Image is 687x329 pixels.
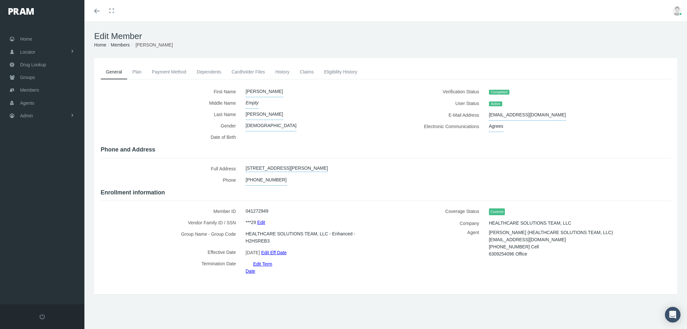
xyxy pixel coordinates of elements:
[246,86,283,97] span: [PERSON_NAME]
[489,208,505,215] span: Covered
[489,101,502,107] span: Active
[489,228,613,237] span: [PERSON_NAME] (HEALTHCARE SOLUTIONS TEAM, LLC)
[127,65,147,79] a: Plan
[101,86,241,97] label: First Name
[391,121,484,132] label: Electronic Communications
[391,229,484,255] label: Agent
[246,174,287,186] span: [PHONE_NUMBER]
[489,90,509,95] span: Completed
[319,65,362,79] a: Eligibility History
[257,217,265,227] a: Edit
[489,235,566,244] span: [EMAIL_ADDRESS][DOMAIN_NAME]
[101,189,671,196] h4: Enrollment information
[101,97,241,109] label: Middle Name
[94,31,677,41] h1: Edit Member
[20,110,33,122] span: Admin
[246,109,283,120] span: [PERSON_NAME]
[101,120,241,131] label: Gender
[101,163,241,174] label: Full Address
[101,174,241,186] label: Phone
[20,84,39,96] span: Members
[391,217,484,229] label: Company
[94,42,106,47] a: Home
[226,65,270,79] a: Cardholder Files
[391,86,484,98] label: Verification Status
[489,217,571,229] span: HEALTHCARE SOLUTIONS TEAM, LLC
[20,46,35,58] span: Locator
[246,228,376,246] span: HEALTHCARE SOLUTIONS TEAM, LLC - Enhanced - H2HSREB3
[391,205,484,217] label: Coverage Status
[391,98,484,109] label: User Status
[246,163,328,172] a: [STREET_ADDRESS][PERSON_NAME]
[261,248,286,257] a: Edit Eff Date
[270,65,295,79] a: History
[147,65,192,79] a: Payment Method
[101,217,241,228] label: Vendor Family ID / SSN
[20,71,35,84] span: Groups
[246,97,259,109] span: Empty
[246,259,272,276] a: Edit Term Date
[101,109,241,120] label: Last Name
[101,246,241,258] label: Effective Date
[489,121,503,132] span: Agrees
[489,242,539,252] span: [PHONE_NUMBER] Cell
[8,8,34,15] img: PRAM_20_x_78.png
[294,65,319,79] a: Claims
[672,6,682,16] img: user-placeholder.jpg
[101,228,241,246] label: Group Name - Group Code
[101,146,671,153] h4: Phone and Address
[246,248,260,257] span: [DATE]
[20,59,46,71] span: Drug Lookup
[489,109,566,121] span: [EMAIL_ADDRESS][DOMAIN_NAME]
[665,307,681,322] div: Open Intercom Messenger
[246,120,297,131] span: [DEMOGRAPHIC_DATA]
[111,42,130,47] a: Members
[391,109,484,121] label: E-Mail Address
[101,258,241,275] label: Termination Date
[192,65,227,79] a: Dependents
[20,97,34,109] span: Agents
[101,131,241,143] label: Date of Birth
[101,65,127,79] a: General
[489,249,527,259] span: 6309254096 Office
[20,33,32,45] span: Home
[246,205,269,217] span: 041272949
[135,42,173,47] span: [PERSON_NAME]
[101,205,241,217] label: Member ID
